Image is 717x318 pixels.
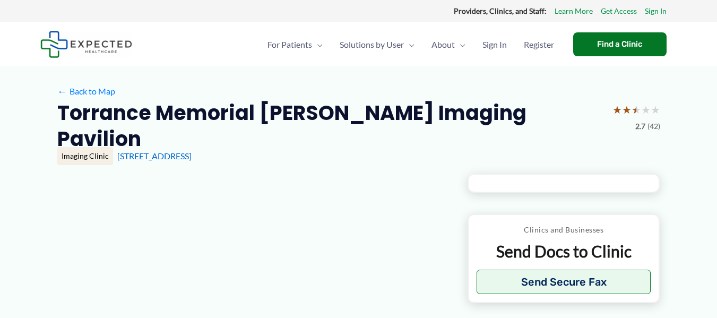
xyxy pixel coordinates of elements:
[641,100,651,119] span: ★
[555,4,593,18] a: Learn More
[331,26,423,63] a: Solutions by UserMenu Toggle
[573,32,667,56] a: Find a Clinic
[259,26,331,63] a: For PatientsMenu Toggle
[404,26,414,63] span: Menu Toggle
[454,6,547,15] strong: Providers, Clinics, and Staff:
[423,26,474,63] a: AboutMenu Toggle
[477,241,651,262] p: Send Docs to Clinic
[622,100,632,119] span: ★
[651,100,660,119] span: ★
[455,26,465,63] span: Menu Toggle
[474,26,515,63] a: Sign In
[117,151,192,161] a: [STREET_ADDRESS]
[524,26,554,63] span: Register
[57,100,604,152] h2: Torrance Memorial [PERSON_NAME] Imaging Pavilion
[635,119,645,133] span: 2.7
[57,147,113,165] div: Imaging Clinic
[57,83,115,99] a: ←Back to Map
[645,4,667,18] a: Sign In
[482,26,507,63] span: Sign In
[612,100,622,119] span: ★
[601,4,637,18] a: Get Access
[57,86,67,96] span: ←
[515,26,563,63] a: Register
[312,26,323,63] span: Menu Toggle
[340,26,404,63] span: Solutions by User
[477,270,651,294] button: Send Secure Fax
[259,26,563,63] nav: Primary Site Navigation
[431,26,455,63] span: About
[267,26,312,63] span: For Patients
[647,119,660,133] span: (42)
[632,100,641,119] span: ★
[477,223,651,237] p: Clinics and Businesses
[40,31,132,58] img: Expected Healthcare Logo - side, dark font, small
